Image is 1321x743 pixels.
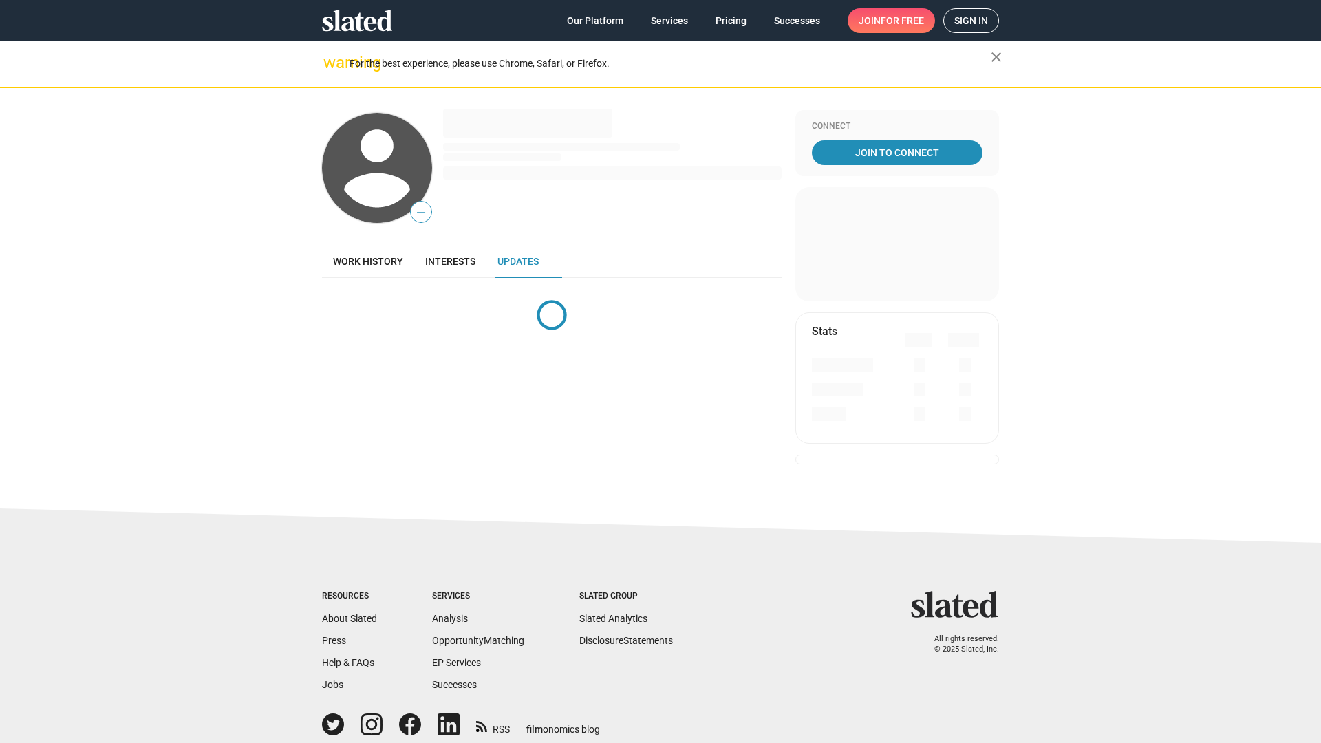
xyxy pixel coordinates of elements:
a: Sign in [943,8,999,33]
span: Join To Connect [815,140,980,165]
a: Slated Analytics [579,613,647,624]
a: filmonomics blog [526,712,600,736]
a: EP Services [432,657,481,668]
span: for free [881,8,924,33]
span: Pricing [716,8,747,33]
a: OpportunityMatching [432,635,524,646]
a: Our Platform [556,8,634,33]
div: Slated Group [579,591,673,602]
p: All rights reserved. © 2025 Slated, Inc. [920,634,999,654]
a: Updates [486,245,550,278]
span: Sign in [954,9,988,32]
span: Work history [333,256,403,267]
span: Join [859,8,924,33]
div: Connect [812,121,982,132]
mat-icon: warning [323,54,340,71]
mat-card-title: Stats [812,324,837,338]
a: Help & FAQs [322,657,374,668]
a: Press [322,635,346,646]
div: Resources [322,591,377,602]
a: Successes [432,679,477,690]
div: Services [432,591,524,602]
a: About Slated [322,613,377,624]
a: DisclosureStatements [579,635,673,646]
span: Interests [425,256,475,267]
a: Join To Connect [812,140,982,165]
a: Analysis [432,613,468,624]
span: Updates [497,256,539,267]
a: Work history [322,245,414,278]
a: Jobs [322,679,343,690]
a: Joinfor free [848,8,935,33]
span: film [526,724,543,735]
mat-icon: close [988,49,1005,65]
div: For the best experience, please use Chrome, Safari, or Firefox. [350,54,991,73]
a: Successes [763,8,831,33]
span: Services [651,8,688,33]
a: Interests [414,245,486,278]
span: — [411,204,431,222]
span: Successes [774,8,820,33]
a: Services [640,8,699,33]
a: RSS [476,715,510,736]
a: Pricing [705,8,758,33]
span: Our Platform [567,8,623,33]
